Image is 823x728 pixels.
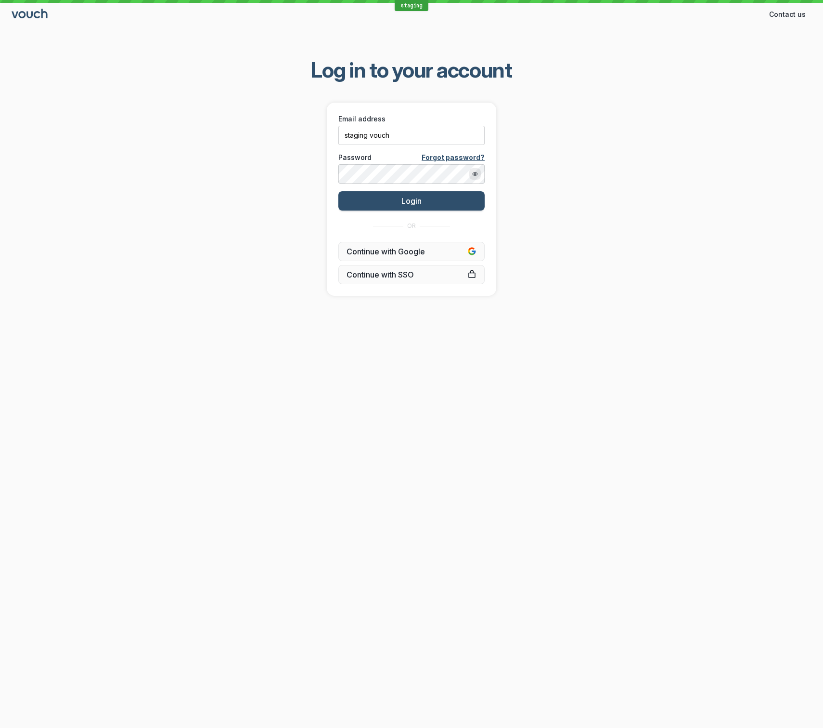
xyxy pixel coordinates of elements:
span: Login [401,196,422,206]
a: Go to sign in [12,11,49,19]
span: Continue with Google [347,247,476,256]
a: Continue with SSO [338,265,485,284]
a: Forgot password? [422,153,485,162]
button: Show password [469,168,481,180]
span: Password [338,153,372,162]
span: OR [407,222,416,230]
span: Email address [338,114,386,124]
button: Continue with Google [338,242,485,261]
span: Log in to your account [311,56,512,83]
button: Contact us [763,7,811,22]
span: Continue with SSO [347,270,476,279]
button: Login [338,191,485,211]
span: Contact us [769,10,806,19]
